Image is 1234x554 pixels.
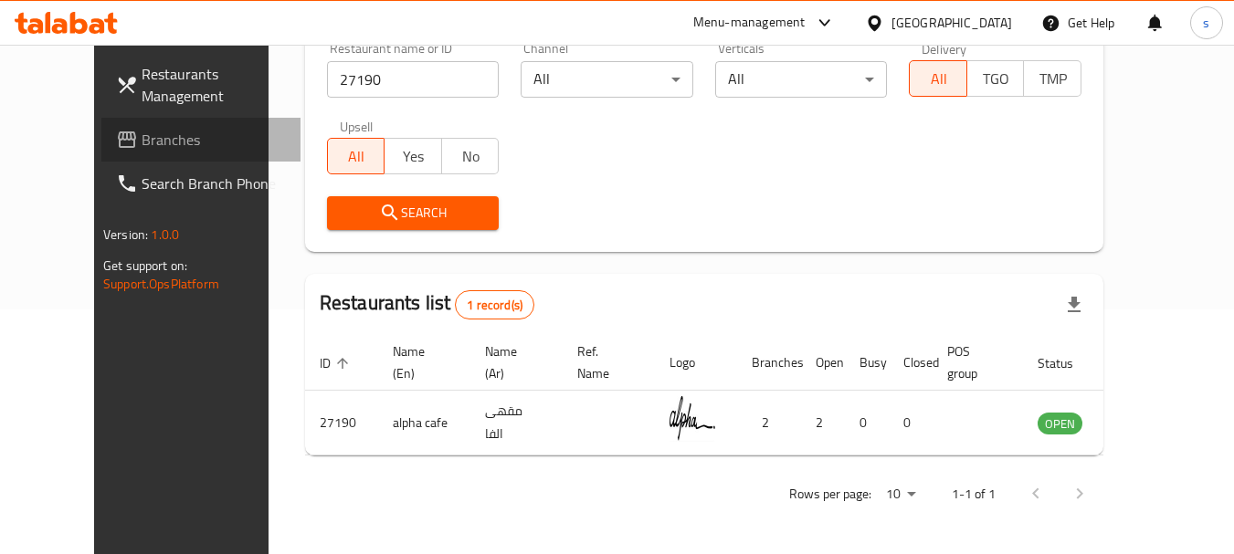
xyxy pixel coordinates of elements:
div: Total records count [455,290,534,319]
button: TGO [966,60,1025,97]
button: TMP [1023,60,1081,97]
div: Export file [1052,283,1096,327]
span: Branches [142,129,286,151]
span: TMP [1031,66,1074,92]
p: 1-1 of 1 [952,483,996,506]
div: Rows per page: [879,481,923,508]
span: Name (Ar) [485,340,541,384]
span: All [917,66,960,92]
div: All [715,61,888,98]
span: OPEN [1038,413,1082,434]
button: Search [327,196,500,230]
div: Menu-management [693,12,806,34]
button: Yes [384,138,442,174]
td: 0 [845,391,889,455]
span: Restaurants Management [142,63,286,107]
th: Branches [737,335,801,391]
th: Busy [845,335,889,391]
td: alpha cafe [378,391,470,455]
span: POS group [947,340,1001,384]
span: TGO [975,66,1018,92]
label: Delivery [922,42,967,55]
th: Closed [889,335,933,391]
table: enhanced table [305,335,1182,455]
button: All [909,60,967,97]
a: Search Branch Phone [101,162,301,205]
span: Ref. Name [577,340,633,384]
img: alpha cafe [670,396,715,442]
h2: Restaurants list [320,289,534,319]
span: Version: [103,223,148,246]
span: Search [342,202,485,225]
span: 1 record(s) [456,297,533,314]
div: All [521,61,693,98]
div: [GEOGRAPHIC_DATA] [891,13,1012,33]
span: Get support on: [103,254,187,277]
td: مقهى الفا [470,391,563,455]
span: ID [320,352,354,374]
button: No [441,138,500,174]
div: OPEN [1038,413,1082,434]
input: Search for restaurant name or ID.. [327,61,500,98]
a: Support.OpsPlatform [103,272,219,296]
td: 2 [801,391,845,455]
p: Rows per page: [789,483,871,506]
span: No [449,143,492,170]
button: All [327,138,385,174]
span: All [335,143,378,170]
th: Logo [655,335,737,391]
span: Yes [392,143,435,170]
th: Open [801,335,845,391]
span: 1.0.0 [151,223,179,246]
label: Upsell [340,120,374,132]
span: Search Branch Phone [142,172,286,194]
td: 0 [889,391,933,455]
span: Name (En) [393,340,448,384]
span: Status [1038,352,1097,374]
td: 27190 [305,391,378,455]
td: 2 [737,391,801,455]
a: Branches [101,118,301,162]
a: Restaurants Management [101,52,301,118]
span: s [1203,13,1209,33]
